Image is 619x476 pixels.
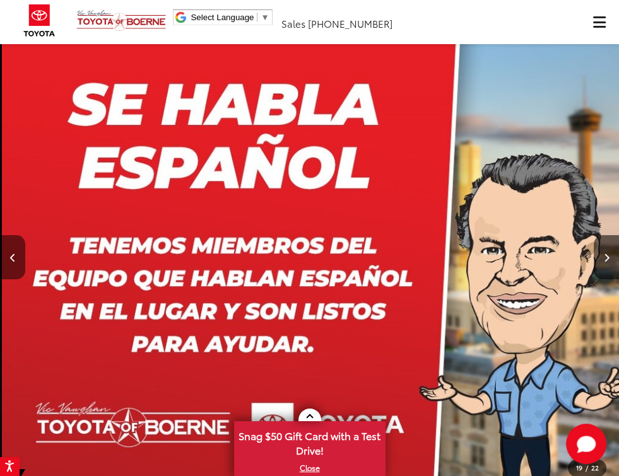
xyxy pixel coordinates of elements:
span: / [584,463,589,472]
img: Vic Vaughan Toyota of Boerne [76,9,167,32]
span: Select Language [191,13,254,22]
a: Select Language​ [191,13,269,22]
span: 19 [576,463,582,472]
span: Snag $50 Gift Card with a Test Drive! [235,422,384,461]
span: [PHONE_NUMBER] [308,16,392,30]
button: Next image [594,235,619,279]
svg: Start Chat [566,424,606,464]
button: Toggle Chat Window [566,424,606,464]
span: ▼ [261,13,269,22]
span: Sales [281,16,305,30]
span: 22 [591,463,599,472]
